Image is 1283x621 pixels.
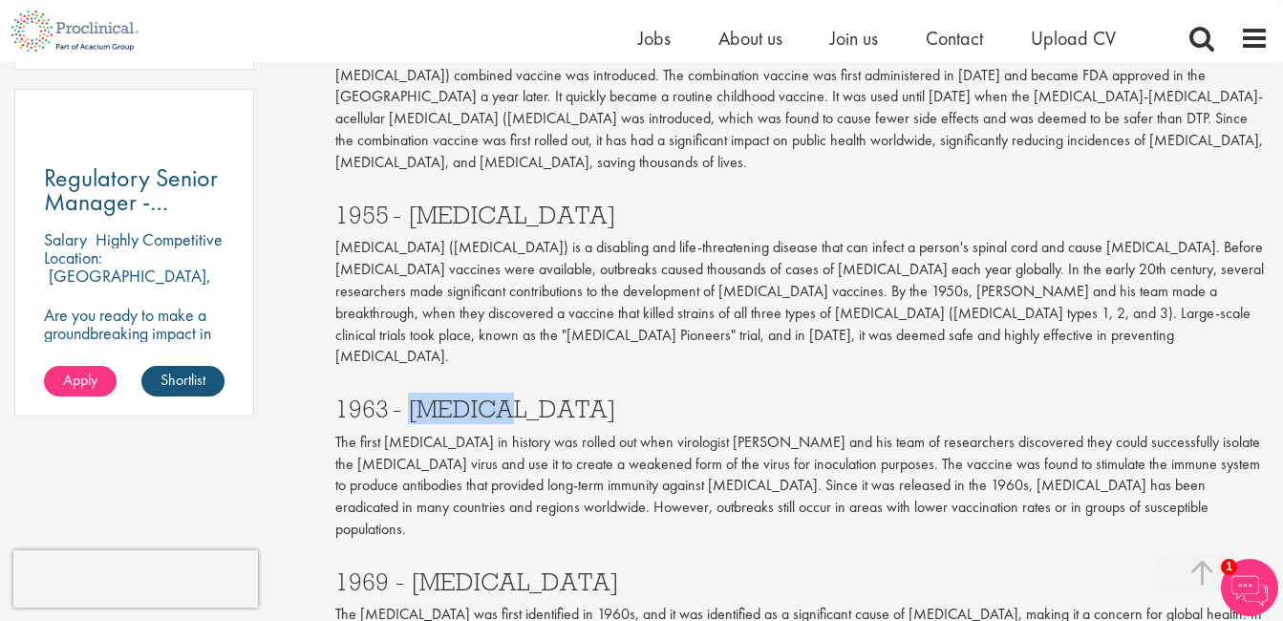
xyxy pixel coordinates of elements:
[335,396,1269,421] h3: 1963 - [MEDICAL_DATA]
[1221,559,1237,575] span: 1
[1221,559,1278,616] img: Chatbot
[44,161,221,242] span: Regulatory Senior Manager - Emerging Markets
[1031,26,1116,51] a: Upload CV
[830,26,878,51] a: Join us
[335,237,1269,368] p: [MEDICAL_DATA] ([MEDICAL_DATA]) is a disabling and life-threatening disease that can infect a per...
[13,550,258,608] iframe: reCAPTCHA
[718,26,782,51] a: About us
[44,265,211,305] p: [GEOGRAPHIC_DATA], [GEOGRAPHIC_DATA]
[63,370,97,390] span: Apply
[335,432,1269,541] p: The first [MEDICAL_DATA] in history was rolled out when virologist [PERSON_NAME] and his team of ...
[44,228,87,250] span: Salary
[926,26,983,51] a: Contact
[141,366,225,396] a: Shortlist
[44,246,102,268] span: Location:
[638,26,671,51] a: Jobs
[44,366,117,396] a: Apply
[335,43,1269,174] p: In the 1940s, scientists recognised the benefits of merging three vaccines into one, and the DTP ...
[44,306,225,433] p: Are you ready to make a groundbreaking impact in the world of biotechnology? Join a growing compa...
[44,166,225,214] a: Regulatory Senior Manager - Emerging Markets
[335,203,1269,227] h3: 1955 - [MEDICAL_DATA]
[96,228,223,250] p: Highly Competitive
[335,569,1269,594] h3: 1969 - [MEDICAL_DATA]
